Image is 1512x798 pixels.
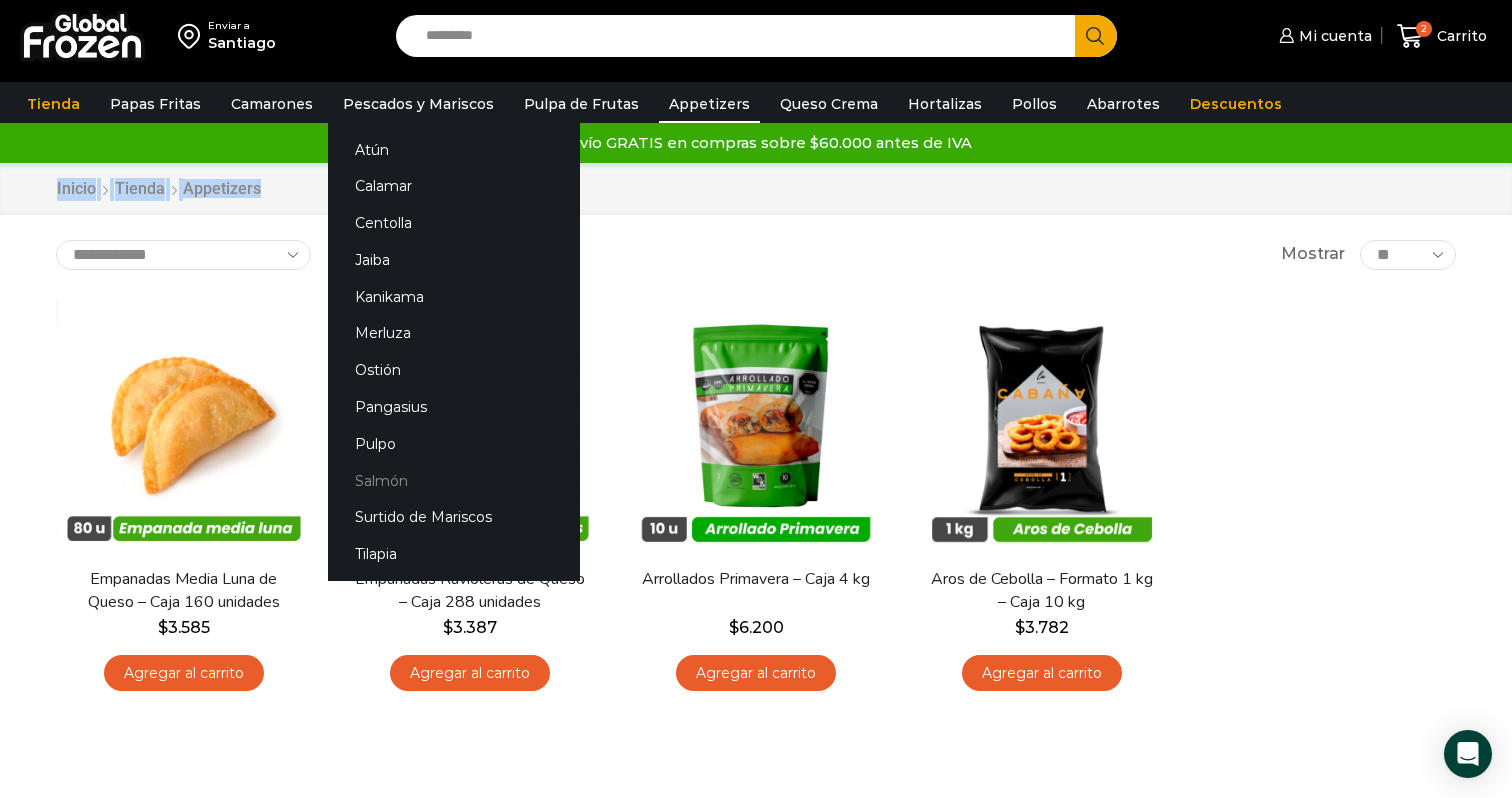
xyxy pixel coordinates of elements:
a: Jaiba [328,242,580,279]
span: Carrito [1432,26,1487,46]
nav: Breadcrumb [56,178,261,201]
a: Tienda [17,85,90,123]
div: Enviar a [208,19,276,33]
a: Tilapia [328,536,580,573]
a: Surtido de Mariscos [328,499,580,536]
span: $ [729,618,739,637]
bdi: 6.200 [729,618,784,637]
span: $ [158,618,168,637]
a: Agregar al carrito: “Empanadas Media Luna de Queso - Caja 160 unidades” [104,655,264,692]
a: Hortalizas [898,85,992,123]
a: Calamar [328,168,580,205]
img: address-field-icon.svg [178,19,208,53]
a: Queso Crema [770,85,888,123]
span: Mostrar [1281,243,1345,266]
a: Merluza [328,315,580,352]
a: Pulpa de Frutas [514,85,649,123]
a: Mi cuenta [1274,16,1372,56]
span: Mi cuenta [1294,26,1372,46]
bdi: 3.387 [443,618,497,637]
a: Atún [328,131,580,168]
a: Agregar al carrito: “Arrollados Primavera - Caja 4 kg” [676,655,836,692]
a: Inicio [56,178,97,201]
a: 2 Carrito [1392,13,1492,60]
a: Aros de Cebolla – Formato 1 kg – Caja 10 kg [927,568,1157,614]
a: Pescados y Mariscos [333,85,504,123]
span: $ [1015,618,1025,637]
a: Descuentos [1180,85,1292,123]
a: Arrollados Primavera – Caja 4 kg [641,568,871,591]
div: Santiago [208,33,276,53]
a: Tienda [114,178,166,201]
a: Camarones [221,85,323,123]
a: Kanikama [328,278,580,315]
span: $ [443,618,453,637]
a: Ostión [328,352,580,389]
a: Pulpo [328,425,580,462]
bdi: 3.585 [158,618,210,637]
a: Centolla [328,205,580,242]
a: Pangasius [328,389,580,426]
div: Open Intercom Messenger [1444,730,1492,778]
a: Empanadas Media Luna de Queso – Caja 160 unidades [69,568,299,614]
a: Agregar al carrito: “Aros de Cebolla - Formato 1 kg - Caja 10 kg” [962,655,1122,692]
a: Appetizers [659,85,760,123]
button: Search button [1075,15,1117,57]
a: Salmón [328,462,580,499]
a: Agregar al carrito: “Empanadas Ravioleras de Queso - Caja 288 unidades” [390,655,550,692]
a: Pollos [1002,85,1067,123]
h1: Appetizers [183,179,261,198]
a: Papas Fritas [100,85,211,123]
bdi: 3.782 [1015,618,1069,637]
a: Empanadas Ravioleras de Queso – Caja 288 unidades [355,568,585,614]
select: Pedido de la tienda [56,240,311,270]
a: Abarrotes [1077,85,1170,123]
span: 2 [1416,21,1432,37]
